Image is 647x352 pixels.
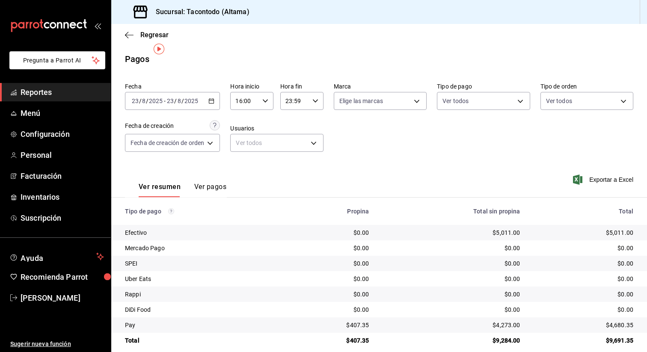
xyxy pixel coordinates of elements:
[125,305,278,314] div: DiDi Food
[534,259,633,268] div: $0.00
[6,62,105,71] a: Pregunta a Parrot AI
[292,228,369,237] div: $0.00
[139,183,226,197] div: navigation tabs
[230,125,323,131] label: Usuarios
[534,208,633,215] div: Total
[125,53,149,65] div: Pagos
[334,83,427,89] label: Marca
[125,259,278,268] div: SPEI
[174,98,177,104] span: /
[166,98,174,104] input: --
[21,107,104,119] span: Menú
[383,244,520,252] div: $0.00
[21,251,93,262] span: Ayuda
[21,271,104,283] span: Recomienda Parrot
[339,97,383,105] span: Elige las marcas
[534,305,633,314] div: $0.00
[148,98,163,104] input: ----
[383,305,520,314] div: $0.00
[292,259,369,268] div: $0.00
[383,321,520,329] div: $4,273.00
[21,191,104,203] span: Inventarios
[140,31,169,39] span: Regresar
[184,98,199,104] input: ----
[546,97,572,105] span: Ver todos
[540,83,633,89] label: Tipo de orden
[139,98,142,104] span: /
[94,22,101,29] button: open_drawer_menu
[292,305,369,314] div: $0.00
[168,208,174,214] svg: Los pagos realizados con Pay y otras terminales son montos brutos.
[177,98,181,104] input: --
[534,244,633,252] div: $0.00
[442,97,469,105] span: Ver todos
[534,336,633,345] div: $9,691.35
[181,98,184,104] span: /
[164,98,166,104] span: -
[292,290,369,299] div: $0.00
[125,121,174,130] div: Fecha de creación
[142,98,146,104] input: --
[125,208,278,215] div: Tipo de pago
[125,31,169,39] button: Regresar
[194,183,226,197] button: Ver pagos
[292,275,369,283] div: $0.00
[149,7,249,17] h3: Sucursal: Tacontodo (Altama)
[131,139,204,147] span: Fecha de creación de orden
[292,208,369,215] div: Propina
[437,83,530,89] label: Tipo de pago
[292,321,369,329] div: $407.35
[10,340,104,349] span: Sugerir nueva función
[575,175,633,185] button: Exportar a Excel
[21,170,104,182] span: Facturación
[292,336,369,345] div: $407.35
[383,290,520,299] div: $0.00
[125,336,278,345] div: Total
[21,149,104,161] span: Personal
[280,83,323,89] label: Hora fin
[21,86,104,98] span: Reportes
[125,321,278,329] div: Pay
[383,275,520,283] div: $0.00
[131,98,139,104] input: --
[125,290,278,299] div: Rappi
[230,134,323,152] div: Ver todos
[383,336,520,345] div: $9,284.00
[139,183,181,197] button: Ver resumen
[383,259,520,268] div: $0.00
[9,51,105,69] button: Pregunta a Parrot AI
[23,56,92,65] span: Pregunta a Parrot AI
[534,290,633,299] div: $0.00
[383,228,520,237] div: $5,011.00
[125,275,278,283] div: Uber Eats
[230,83,273,89] label: Hora inicio
[534,228,633,237] div: $5,011.00
[21,212,104,224] span: Suscripción
[534,275,633,283] div: $0.00
[21,292,104,304] span: [PERSON_NAME]
[534,321,633,329] div: $4,680.35
[125,228,278,237] div: Efectivo
[146,98,148,104] span: /
[383,208,520,215] div: Total sin propina
[21,128,104,140] span: Configuración
[292,244,369,252] div: $0.00
[154,44,164,54] img: Tooltip marker
[125,244,278,252] div: Mercado Pago
[125,83,220,89] label: Fecha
